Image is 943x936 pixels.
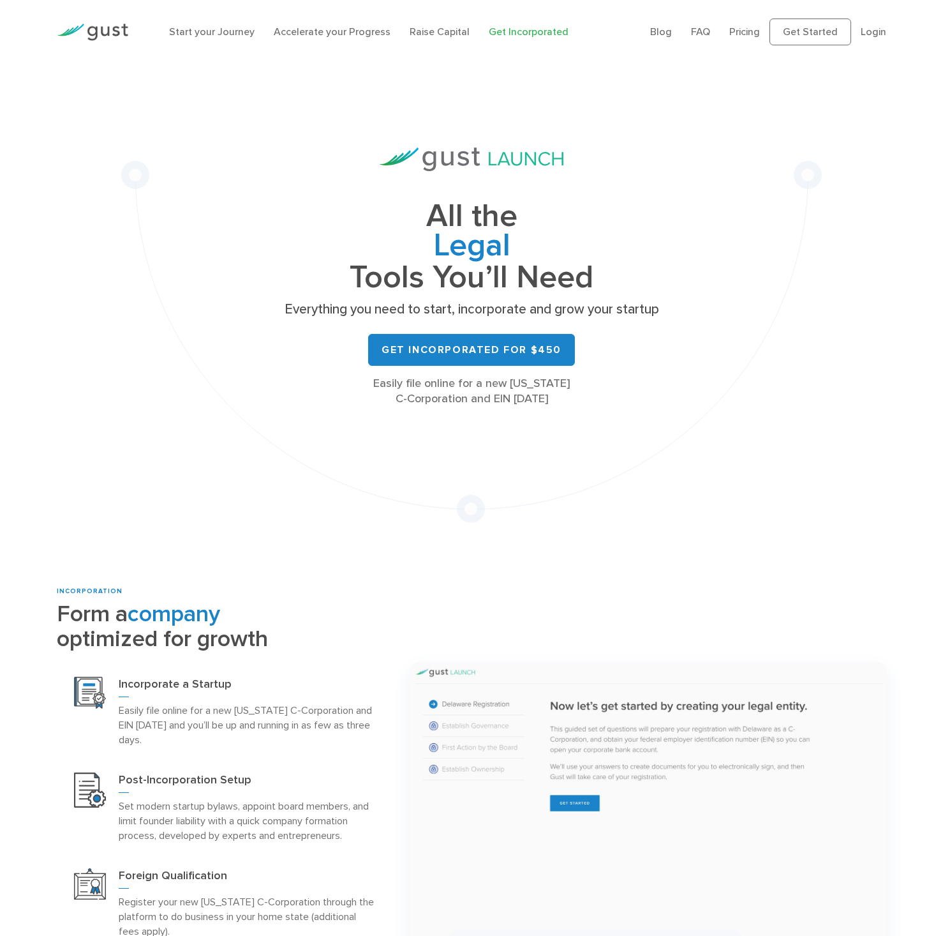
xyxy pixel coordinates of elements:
a: Get Started [769,19,851,45]
h2: Form a optimized for growth [57,601,391,651]
a: Get Incorporated [489,26,568,38]
a: Accelerate your Progress [274,26,390,38]
a: Blog [650,26,672,38]
img: Gust Launch Logo [380,147,563,171]
div: Easily file online for a new [US_STATE] C-Corporation and EIN [DATE] [280,376,663,407]
a: Raise Capital [410,26,470,38]
a: Login [861,26,886,38]
a: Get Incorporated for $450 [368,334,575,366]
p: Set modern startup bylaws, appoint board members, and limit founder liability with a quick compan... [119,799,374,843]
a: Start your Journey [169,26,255,38]
h3: Post-Incorporation Setup [119,773,374,793]
img: Incorporation Icon [74,677,106,709]
p: Easily file online for a new [US_STATE] C-Corporation and EIN [DATE] and you’ll be up and running... [119,703,374,747]
span: company [128,600,220,628]
h1: All the Tools You’ll Need [280,202,663,292]
img: Gust Logo [57,24,128,41]
img: Foreign Qualification [74,868,106,900]
span: Legal [280,231,663,263]
div: INCORPORATION [57,587,391,596]
h3: Foreign Qualification [119,868,374,889]
p: Everything you need to start, incorporate and grow your startup [280,301,663,319]
a: Pricing [729,26,760,38]
h3: Incorporate a Startup [119,677,374,697]
img: Post Incorporation Setup [74,773,106,807]
a: FAQ [691,26,710,38]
